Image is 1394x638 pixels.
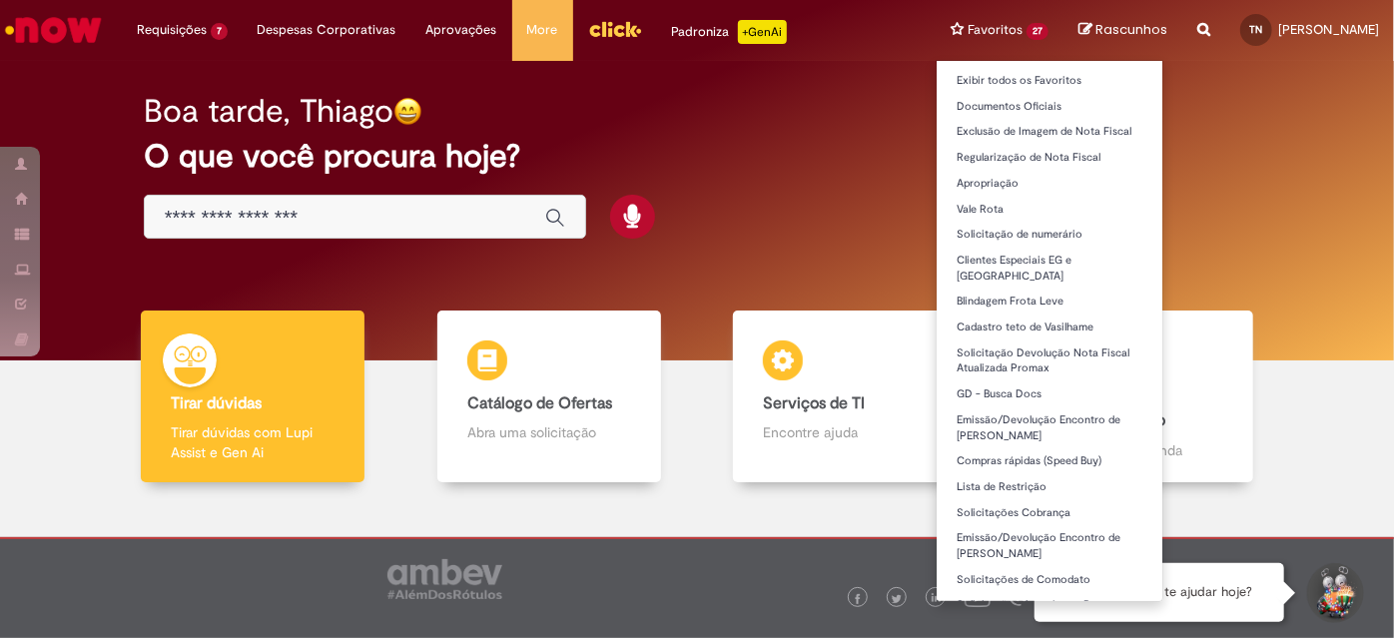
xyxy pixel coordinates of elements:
[937,502,1162,524] a: Solicitações Cobrança
[697,311,994,483] a: Serviços de TI Encontre ajuda
[387,559,502,599] img: logo_footer_ambev_rotulo_gray.png
[1278,21,1379,38] span: [PERSON_NAME]
[937,147,1162,169] a: Regularização de Nota Fiscal
[853,594,863,604] img: logo_footer_facebook.png
[937,199,1162,221] a: Vale Rota
[937,594,1162,616] a: Solicitações de cadastro Promax
[937,383,1162,405] a: GD - Busca Docs
[105,311,401,483] a: Tirar dúvidas Tirar dúvidas com Lupi Assist e Gen Ai
[467,422,631,442] p: Abra uma solicitação
[937,173,1162,195] a: Apropriação
[763,393,865,413] b: Serviços de TI
[144,139,1250,174] h2: O que você procura hoje?
[937,96,1162,118] a: Documentos Oficiais
[937,527,1162,564] a: Emissão/Devolução Encontro de [PERSON_NAME]
[937,450,1162,472] a: Compras rápidas (Speed Buy)
[1095,20,1167,39] span: Rascunhos
[401,311,698,483] a: Catálogo de Ofertas Abra uma solicitação
[1035,563,1284,622] div: Oi, como posso te ajudar hoje?
[937,317,1162,338] a: Cadastro teto de Vasilhame
[137,20,207,40] span: Requisições
[171,393,262,413] b: Tirar dúvidas
[1059,393,1165,431] b: Base de Conhecimento
[937,342,1162,379] a: Solicitação Devolução Nota Fiscal Atualizada Promax
[588,14,642,44] img: click_logo_yellow_360x200.png
[1027,23,1048,40] span: 27
[937,291,1162,313] a: Blindagem Frota Leve
[936,60,1163,602] ul: Favoritos
[937,409,1162,446] a: Emissão/Devolução Encontro de [PERSON_NAME]
[393,97,422,126] img: happy-face.png
[763,422,927,442] p: Encontre ajuda
[932,593,942,605] img: logo_footer_linkedin.png
[144,94,393,129] h2: Boa tarde, Thiago
[968,20,1023,40] span: Favoritos
[1304,563,1364,623] button: Iniciar Conversa de Suporte
[937,121,1162,143] a: Exclusão de Imagem de Nota Fiscal
[171,422,335,462] p: Tirar dúvidas com Lupi Assist e Gen Ai
[937,224,1162,246] a: Solicitação de numerário
[1250,23,1263,36] span: TN
[672,20,787,44] div: Padroniza
[211,23,228,40] span: 7
[467,393,612,413] b: Catálogo de Ofertas
[527,20,558,40] span: More
[937,70,1162,92] a: Exibir todos os Favoritos
[1078,21,1167,40] a: Rascunhos
[937,476,1162,498] a: Lista de Restrição
[937,250,1162,287] a: Clientes Especiais EG e [GEOGRAPHIC_DATA]
[426,20,497,40] span: Aprovações
[258,20,396,40] span: Despesas Corporativas
[937,569,1162,591] a: Solicitações de Comodato
[2,10,105,50] img: ServiceNow
[738,20,787,44] p: +GenAi
[892,594,902,604] img: logo_footer_twitter.png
